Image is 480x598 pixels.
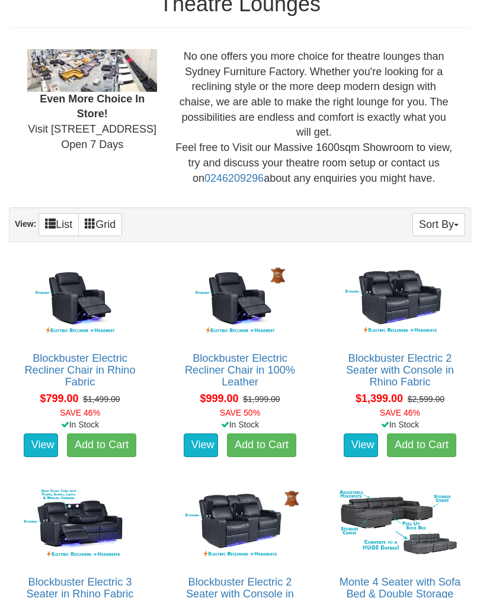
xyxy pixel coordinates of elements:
[39,213,79,236] a: List
[220,408,260,417] font: SAVE 50%
[227,433,296,457] a: Add to Cart
[346,352,454,388] a: Blockbuster Electric 2 Seater with Console in Rhino Fabric
[83,394,120,404] del: $1,499.00
[15,484,145,564] img: Blockbuster Electric 3 Seater in Rhino Fabric
[412,213,465,236] button: Sort By
[185,352,295,388] a: Blockbuster Electric Recliner Chair in 100% Leather
[7,419,153,430] div: In Stock
[15,261,145,340] img: Blockbuster Electric Recliner Chair in Rhino Fabric
[40,93,145,120] b: Even More Choice In Store!
[204,172,264,184] a: 0246209296
[335,261,465,340] img: Blockbuster Electric 2 Seater with Console in Rhino Fabric
[344,433,378,457] a: View
[184,433,218,457] a: View
[387,433,456,457] a: Add to Cart
[380,408,420,417] font: SAVE 46%
[78,213,122,236] a: Grid
[167,419,313,430] div: In Stock
[175,484,305,564] img: Blockbuster Electric 2 Seater with Console in 100% Leather
[40,393,78,404] span: $799.00
[200,393,238,404] span: $999.00
[175,261,305,340] img: Blockbuster Electric Recliner Chair in 100% Leather
[24,352,135,388] a: Blockbuster Electric Recliner Chair in Rhino Fabric
[60,408,100,417] font: SAVE 46%
[24,433,58,457] a: View
[327,419,473,430] div: In Stock
[335,484,465,564] img: Monte 4 Seater with Sofa Bed & Double Storage Chaises
[15,219,36,229] strong: View:
[27,49,157,92] img: Showroom
[408,394,444,404] del: $2,599.00
[67,433,136,457] a: Add to Cart
[356,393,403,404] span: $1,399.00
[243,394,280,404] del: $1,999.00
[18,49,166,153] div: Visit [STREET_ADDRESS] Open 7 Days
[166,49,462,186] div: No one offers you more choice for theatre lounges than Sydney Furniture Factory. Whether you're l...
